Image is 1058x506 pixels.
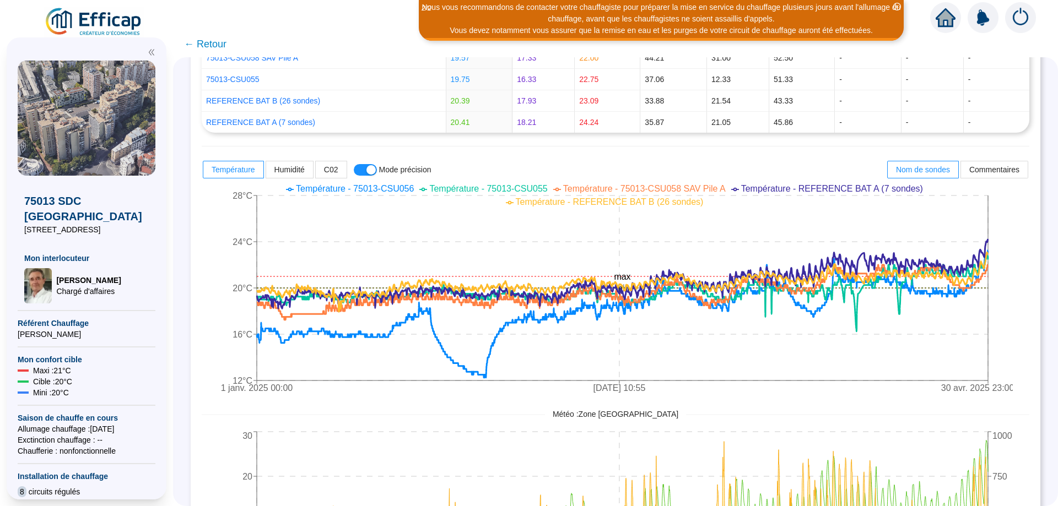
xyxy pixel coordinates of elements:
tspan: 30 [242,431,252,440]
span: Température - 75013-CSU055 [429,184,547,193]
a: 75013-CSU058 SAV Pile A [206,53,298,62]
tspan: 20°C [233,284,252,293]
span: Mon confort cible [18,354,155,365]
td: 43.33 [769,90,835,112]
tspan: min [616,284,630,293]
td: - [964,90,1029,112]
span: Installation de chauffage [18,471,155,482]
span: 18.21 [517,118,536,127]
td: - [835,90,902,112]
span: 19.57 [451,53,470,62]
span: [STREET_ADDRESS] [24,224,149,235]
td: 21.05 [707,112,769,133]
td: - [902,47,964,69]
tspan: 12°C [233,376,252,385]
tspan: 24°C [233,237,252,247]
span: 20.39 [451,96,470,105]
span: home [936,8,956,28]
span: 24.24 [579,118,598,127]
span: Chaufferie : non fonctionnelle [18,445,155,456]
span: [PERSON_NAME] [56,275,121,286]
span: 20.41 [451,118,470,127]
td: 33.88 [640,90,707,112]
span: Température - 75013-CSU056 [296,184,414,193]
td: - [835,112,902,133]
img: efficap energie logo [44,7,144,37]
span: Cible : 20 °C [33,376,72,387]
tspan: 30 avr. 2025 23:00 [941,383,1014,393]
span: Mode précision [379,165,431,174]
span: 22.00 [579,53,598,62]
span: Commentaires [969,165,1019,174]
span: Température - 75013-CSU058 SAV Pile A [563,184,726,193]
td: - [902,90,964,112]
span: double-left [148,48,155,56]
td: 37.06 [640,69,707,90]
span: Saison de chauffe en cours [18,412,155,423]
tspan: 16°C [233,330,252,339]
span: close-circle [893,3,901,10]
td: - [964,112,1029,133]
td: 12.33 [707,69,769,90]
a: REFERENCE BAT A (7 sondes) [206,118,315,127]
td: - [964,47,1029,69]
td: - [902,69,964,90]
div: Nous vous recommandons de contacter votre chauffagiste pour préparer la mise en service du chauff... [420,2,902,25]
span: [PERSON_NAME] [18,329,155,340]
span: 23.09 [579,96,598,105]
span: 16.33 [517,75,536,84]
span: Humidité [274,165,305,174]
a: REFERENCE BAT B (26 sondes) [206,96,320,105]
td: - [964,69,1029,90]
span: Nom de sondes [896,165,950,174]
span: Allumage chauffage : [DATE] [18,423,155,434]
i: 2 / 2 [422,4,431,12]
span: Maxi : 21 °C [33,365,71,376]
tspan: 20 [242,472,252,481]
span: Chargé d'affaires [56,286,121,297]
img: alerts [968,2,998,33]
span: C02 [324,165,338,174]
img: Chargé d'affaires [24,268,52,303]
span: Température - REFERENCE BAT B (26 sondes) [516,197,704,206]
span: Température [212,165,255,174]
td: - [835,47,902,69]
span: circuits régulés [29,486,80,497]
a: 75013-CSU055 [206,75,260,84]
span: 8 [18,486,26,497]
span: Météo : Zone [GEOGRAPHIC_DATA] [545,409,686,420]
td: 31.00 [707,47,769,69]
span: 75013 SDC [GEOGRAPHIC_DATA] [24,193,149,224]
td: - [835,69,902,90]
td: 21.54 [707,90,769,112]
td: 52.50 [769,47,835,69]
td: - [902,112,964,133]
tspan: [DATE] 10:55 [593,383,646,393]
td: 35.87 [640,112,707,133]
span: 22.75 [579,75,598,84]
span: Référent Chauffage [18,318,155,329]
tspan: max [614,272,630,281]
img: alerts [1005,2,1036,33]
div: Vous devez notamment vous assurer que la remise en eau et les purges de votre circuit de chauffag... [420,25,902,36]
tspan: 750 [992,472,1007,481]
span: Température - REFERENCE BAT A (7 sondes) [741,184,923,193]
td: 45.86 [769,112,835,133]
tspan: 1 janv. 2025 00:00 [221,383,293,393]
span: Mini : 20 °C [33,387,69,398]
span: Exctinction chauffage : -- [18,434,155,445]
td: 51.33 [769,69,835,90]
span: 19.75 [451,75,470,84]
span: 17.93 [517,96,536,105]
span: Mon interlocuteur [24,253,149,264]
span: 17.33 [517,53,536,62]
span: ← Retour [184,36,226,52]
tspan: 1000 [992,431,1012,440]
td: 44.21 [640,47,707,69]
